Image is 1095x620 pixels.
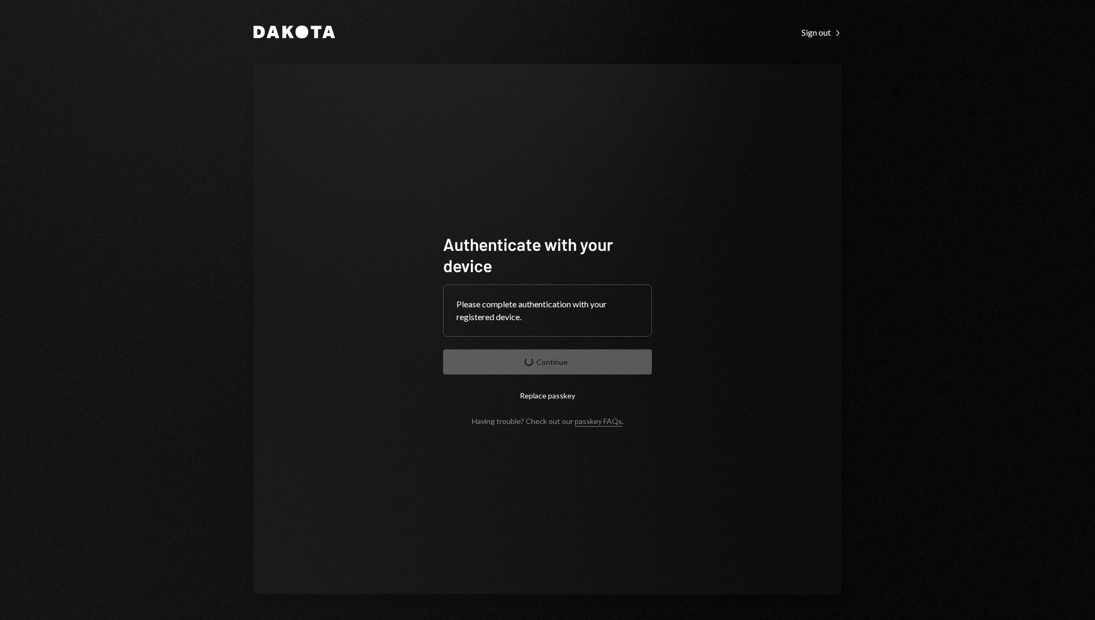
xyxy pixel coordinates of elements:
[472,417,624,426] div: Having trouble? Check out our .
[802,27,841,38] div: Sign out
[575,417,622,427] a: passkey FAQs
[443,383,652,408] button: Replace passkey
[443,233,652,276] h1: Authenticate with your device
[456,298,639,323] div: Please complete authentication with your registered device.
[802,26,841,38] a: Sign out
